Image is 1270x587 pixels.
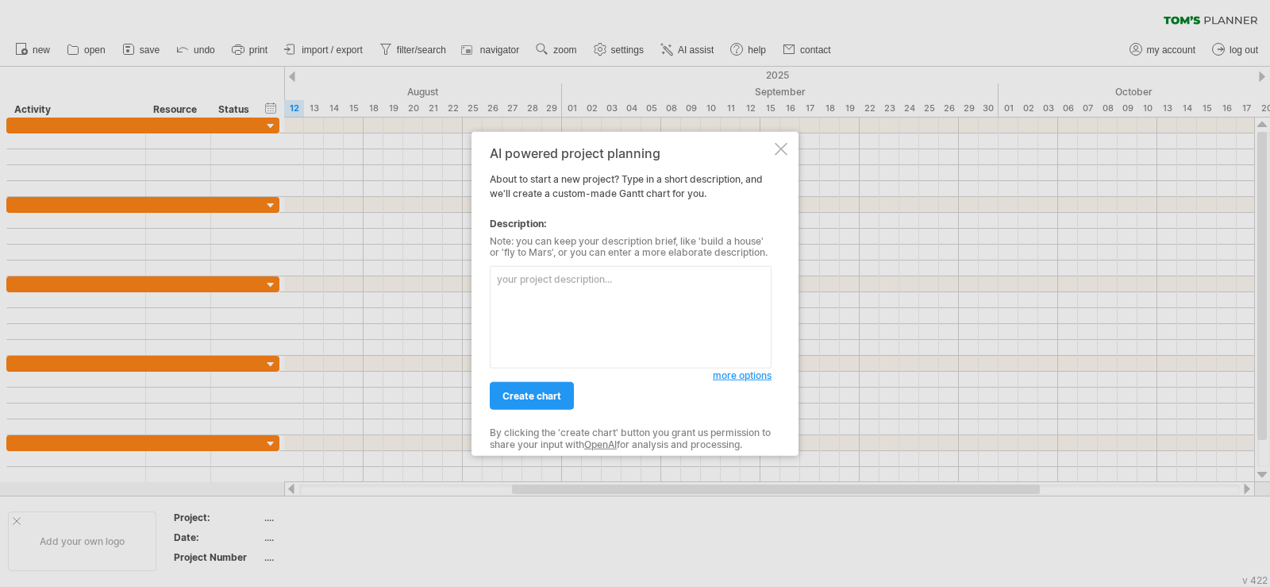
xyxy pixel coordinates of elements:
[584,438,617,450] a: OpenAI
[713,369,772,383] a: more options
[490,216,772,230] div: Description:
[490,382,574,410] a: create chart
[490,145,772,160] div: AI powered project planning
[713,369,772,381] span: more options
[490,145,772,442] div: About to start a new project? Type in a short description, and we'll create a custom-made Gantt c...
[490,235,772,258] div: Note: you can keep your description brief, like 'build a house' or 'fly to Mars', or you can ente...
[490,427,772,450] div: By clicking the 'create chart' button you grant us permission to share your input with for analys...
[502,390,561,402] span: create chart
